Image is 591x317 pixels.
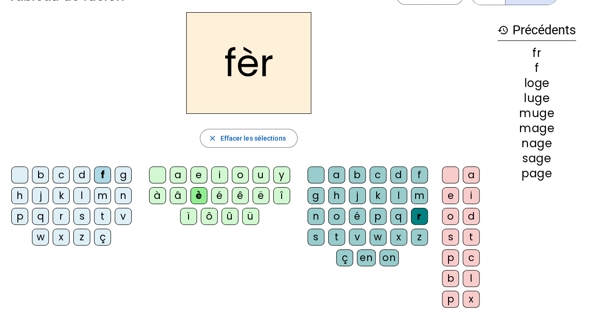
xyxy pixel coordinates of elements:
[411,166,428,183] div: f
[32,208,49,225] div: q
[32,187,49,204] div: j
[232,187,249,204] div: ê
[186,12,311,114] h2: fèr
[349,229,366,246] div: v
[328,187,345,204] div: h
[497,108,576,119] div: muge
[115,166,132,183] div: g
[497,63,576,74] div: f
[442,249,459,266] div: p
[11,187,28,204] div: h
[328,208,345,225] div: o
[370,229,386,246] div: w
[221,208,238,225] div: û
[94,187,111,204] div: m
[53,208,70,225] div: r
[442,229,459,246] div: s
[463,291,480,308] div: x
[220,133,285,144] span: Effacer les sélections
[442,187,459,204] div: e
[273,187,290,204] div: î
[349,166,366,183] div: b
[411,208,428,225] div: r
[94,166,111,183] div: f
[115,208,132,225] div: v
[73,208,90,225] div: s
[32,229,49,246] div: w
[497,48,576,59] div: fr
[307,229,324,246] div: s
[463,187,480,204] div: i
[115,187,132,204] div: n
[336,249,353,266] div: ç
[357,249,376,266] div: en
[463,229,480,246] div: t
[497,93,576,104] div: luge
[411,229,428,246] div: z
[497,78,576,89] div: loge
[463,270,480,287] div: l
[463,208,480,225] div: d
[94,208,111,225] div: t
[180,208,197,225] div: ï
[170,187,187,204] div: â
[73,166,90,183] div: d
[200,129,297,148] button: Effacer les sélections
[463,249,480,266] div: c
[328,229,345,246] div: t
[497,138,576,149] div: nage
[497,168,576,179] div: page
[390,187,407,204] div: l
[32,166,49,183] div: b
[252,166,269,183] div: u
[390,166,407,183] div: d
[497,123,576,134] div: mage
[73,187,90,204] div: l
[201,208,218,225] div: ô
[411,187,428,204] div: m
[149,187,166,204] div: à
[252,187,269,204] div: ë
[53,229,70,246] div: x
[170,166,187,183] div: a
[442,291,459,308] div: p
[379,249,399,266] div: on
[208,134,216,143] mat-icon: close
[442,208,459,225] div: o
[273,166,290,183] div: y
[390,208,407,225] div: q
[190,166,207,183] div: e
[53,187,70,204] div: k
[73,229,90,246] div: z
[370,166,386,183] div: c
[442,270,459,287] div: b
[232,166,249,183] div: o
[497,24,509,36] mat-icon: history
[307,208,324,225] div: n
[497,20,576,41] h3: Précédents
[190,187,207,204] div: è
[370,187,386,204] div: k
[370,208,386,225] div: p
[11,208,28,225] div: p
[497,153,576,164] div: sage
[349,208,366,225] div: é
[328,166,345,183] div: a
[211,187,228,204] div: é
[53,166,70,183] div: c
[390,229,407,246] div: x
[242,208,259,225] div: ü
[211,166,228,183] div: i
[94,229,111,246] div: ç
[463,166,480,183] div: a
[307,187,324,204] div: g
[349,187,366,204] div: j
